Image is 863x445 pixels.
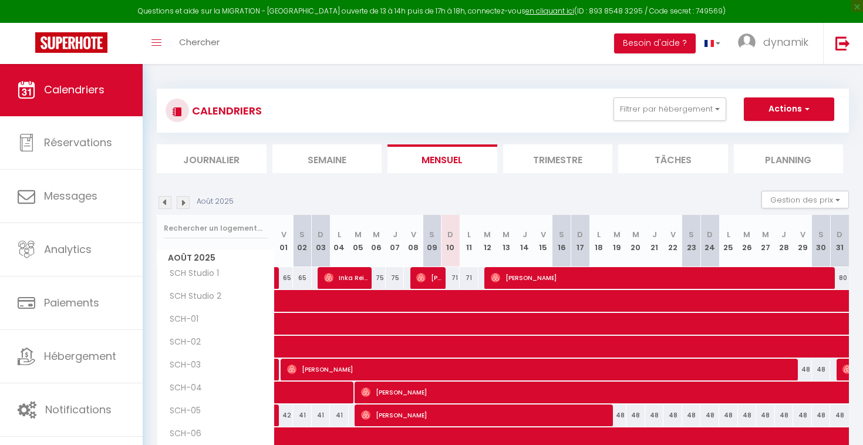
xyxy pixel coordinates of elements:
abbr: S [559,229,564,240]
span: SCH-05 [159,404,204,417]
abbr: V [411,229,416,240]
div: 48 [793,404,812,426]
abbr: M [632,229,639,240]
th: 08 [404,215,423,267]
div: 42 [275,404,294,426]
div: 65 [293,267,312,289]
th: 01 [275,215,294,267]
a: en cliquant ici [525,6,574,16]
img: Super Booking [35,32,107,53]
th: 20 [626,215,645,267]
th: 28 [775,215,794,267]
abbr: D [707,229,713,240]
div: 48 [812,404,831,426]
th: 29 [793,215,812,267]
span: Notifications [45,402,112,417]
abbr: D [577,229,583,240]
div: 80 [830,267,849,289]
abbr: S [818,229,824,240]
div: 75 [367,267,386,289]
th: 23 [682,215,701,267]
th: 17 [571,215,590,267]
abbr: D [837,229,842,240]
th: 03 [312,215,331,267]
span: Paiements [44,295,99,310]
th: 12 [478,215,497,267]
th: 24 [700,215,719,267]
span: [PERSON_NAME] [361,404,612,426]
span: SCH-02 [159,336,204,349]
th: 13 [497,215,515,267]
div: 48 [663,404,682,426]
input: Rechercher un logement... [164,218,268,239]
li: Mensuel [387,144,497,173]
img: ... [738,33,756,51]
span: Inka Reiße [324,267,368,289]
div: 41 [293,404,312,426]
h3: CALENDRIERS [189,97,262,124]
abbr: S [429,229,434,240]
div: 75 [386,267,404,289]
span: Réservations [44,135,112,150]
th: 16 [552,215,571,267]
abbr: J [522,229,527,240]
span: SCH Studio 2 [159,290,224,303]
div: 48 [738,404,757,426]
div: 48 [756,404,775,426]
abbr: V [281,229,286,240]
p: Août 2025 [197,196,234,207]
div: 48 [775,404,794,426]
div: 41 [312,404,331,426]
abbr: M [743,229,750,240]
th: 25 [719,215,738,267]
li: Planning [734,144,844,173]
abbr: M [613,229,621,240]
abbr: M [355,229,362,240]
div: 48 [719,404,738,426]
abbr: D [318,229,323,240]
li: Semaine [272,144,382,173]
th: 22 [663,215,682,267]
th: 31 [830,215,849,267]
th: 26 [738,215,757,267]
span: SCH-01 [159,313,203,326]
div: 71 [441,267,460,289]
a: ... dynamik [729,23,823,64]
button: Actions [744,97,834,121]
span: SCH-04 [159,382,205,395]
th: 09 [423,215,441,267]
li: Trimestre [503,144,613,173]
abbr: V [800,229,805,240]
div: 48 [830,404,849,426]
abbr: J [652,229,657,240]
span: [PERSON_NAME] [287,358,801,380]
abbr: S [689,229,694,240]
div: 48 [626,404,645,426]
th: 27 [756,215,775,267]
abbr: M [373,229,380,240]
button: Filtrer par hébergement [613,97,726,121]
span: [PERSON_NAME] [416,267,441,289]
th: 14 [515,215,534,267]
span: [PERSON_NAME] [491,267,835,289]
span: SCH-06 [159,427,204,440]
abbr: L [727,229,730,240]
li: Tâches [618,144,728,173]
button: Besoin d'aide ? [614,33,696,53]
abbr: M [503,229,510,240]
abbr: J [393,229,397,240]
div: 48 [608,404,627,426]
th: 10 [441,215,460,267]
abbr: V [541,229,546,240]
div: 41 [330,404,349,426]
span: SCH-03 [159,359,204,372]
li: Journalier [157,144,267,173]
div: 48 [793,359,812,380]
abbr: V [670,229,676,240]
th: 18 [589,215,608,267]
span: Messages [44,188,97,203]
div: 71 [460,267,478,289]
abbr: L [597,229,601,240]
a: Chercher [170,23,228,64]
abbr: M [484,229,491,240]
